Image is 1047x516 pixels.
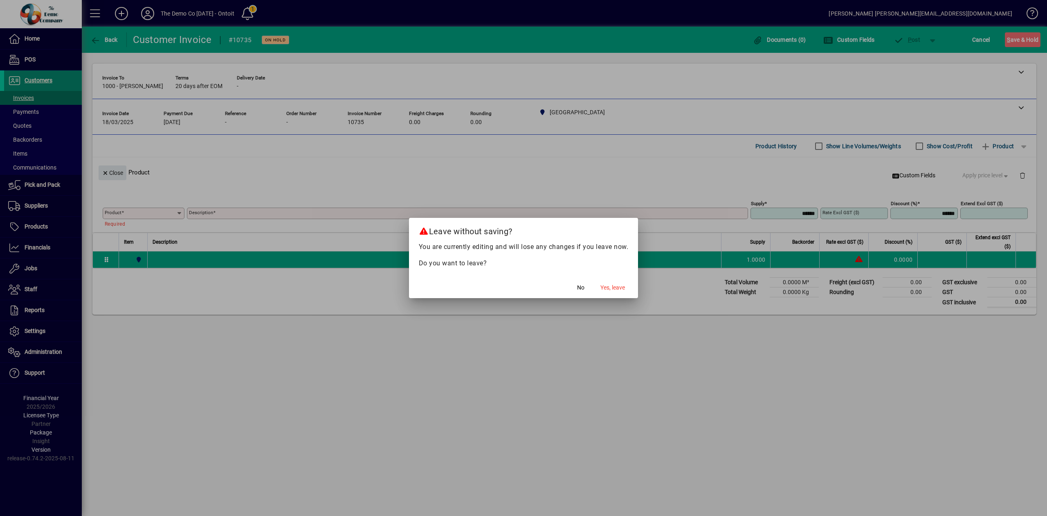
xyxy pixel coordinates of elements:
[419,258,629,268] p: Do you want to leave?
[568,280,594,295] button: No
[597,280,628,295] button: Yes, leave
[577,283,584,292] span: No
[419,242,629,252] p: You are currently editing and will lose any changes if you leave now.
[409,218,638,242] h2: Leave without saving?
[600,283,625,292] span: Yes, leave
